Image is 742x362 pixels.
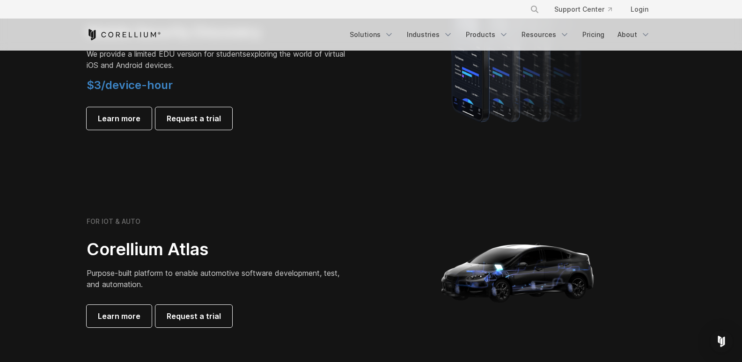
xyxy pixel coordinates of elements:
a: Industries [401,26,458,43]
div: Navigation Menu [344,26,656,43]
div: Navigation Menu [519,1,656,18]
a: Request a trial [155,305,232,327]
a: Products [460,26,514,43]
a: Learn more [87,305,152,327]
a: About [612,26,656,43]
a: Login [623,1,656,18]
a: Request a trial [155,107,232,130]
h2: Corellium Atlas [87,239,349,260]
a: Learn more [87,107,152,130]
span: Learn more [98,113,140,124]
a: Solutions [344,26,399,43]
span: Request a trial [167,310,221,322]
a: Corellium Home [87,29,161,40]
span: Purpose-built platform to enable automotive software development, test, and automation. [87,268,339,289]
a: Pricing [577,26,610,43]
div: Open Intercom Messenger [710,330,733,353]
span: $3/device-hour [87,78,173,92]
button: Search [526,1,543,18]
span: We provide a limited EDU version for students [87,49,246,59]
a: Support Center [547,1,619,18]
a: Resources [516,26,575,43]
span: Learn more [98,310,140,322]
h6: FOR IOT & AUTO [87,217,140,226]
p: exploring the world of virtual iOS and Android devices. [87,48,349,71]
span: Request a trial [167,113,221,124]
